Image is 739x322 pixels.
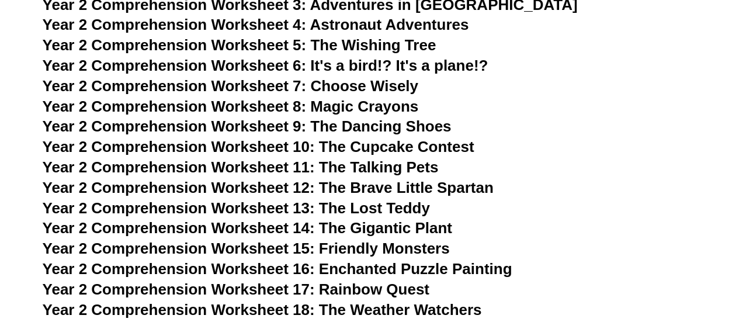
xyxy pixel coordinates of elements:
a: Year 2 Comprehension Worksheet 5: The Wishing Tree [43,36,436,54]
span: Year 2 Comprehension Worksheet 4: [43,16,307,33]
a: Year 2 Comprehension Worksheet 8: Magic Crayons [43,98,419,115]
a: Year 2 Comprehension Worksheet 16: Enchanted Puzzle Painting [43,260,512,278]
a: Year 2 Comprehension Worksheet 10: The Cupcake Contest [43,138,474,155]
a: Year 2 Comprehension Worksheet 13: The Lost Teddy [43,199,430,217]
a: Year 2 Comprehension Worksheet 18: The Weather Watchers [43,301,482,318]
a: Year 2 Comprehension Worksheet 12: The Brave Little Spartan [43,179,494,196]
a: Year 2 Comprehension Worksheet 17: Rainbow Quest [43,281,429,298]
iframe: Chat Widget [544,190,739,322]
a: Year 2 Comprehension Worksheet 7: Choose Wisely [43,77,418,95]
a: Year 2 Comprehension Worksheet 4: Astronaut Adventures [43,16,469,33]
a: Year 2 Comprehension Worksheet 6: It's a bird!? It's a plane!? [43,57,488,74]
span: Choose Wisely [310,77,418,95]
a: Year 2 Comprehension Worksheet 9: The Dancing Shoes [43,117,452,135]
a: Year 2 Comprehension Worksheet 11: The Talking Pets [43,158,439,176]
a: Year 2 Comprehension Worksheet 14: The Gigantic Plant [43,219,452,237]
span: Astronaut Adventures [310,16,469,33]
a: Year 2 Comprehension Worksheet 15: Friendly Monsters [43,240,450,257]
span: Year 2 Comprehension Worksheet 7: [43,77,307,95]
span: The Wishing Tree [310,36,436,54]
span: Year 2 Comprehension Worksheet 5: [43,36,307,54]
